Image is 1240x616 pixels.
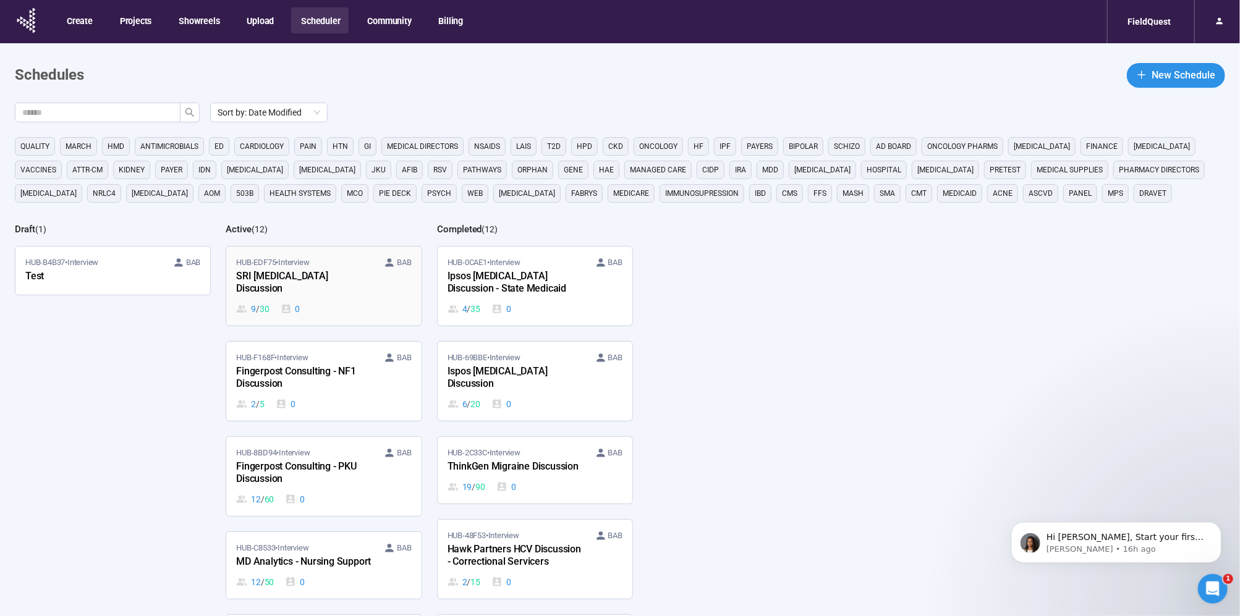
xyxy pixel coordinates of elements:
span: AFIB [402,164,417,176]
button: Community [357,7,420,33]
span: pharmacy directors [1119,164,1199,176]
span: MPS [1108,187,1123,200]
span: HF [694,140,703,153]
span: LAIs [516,140,531,153]
span: CIDP [702,164,719,176]
span: medicare [613,187,649,200]
span: acne [993,187,1013,200]
h2: Draft [15,224,35,235]
span: Sort by: Date Modified [218,103,320,122]
span: PIE Deck [379,187,411,200]
span: / [256,397,260,411]
div: 0 [285,492,305,506]
div: 9 [236,302,269,316]
div: 0 [276,397,295,411]
span: HUB-0CAE1 • Interview [448,256,520,269]
span: [MEDICAL_DATA] [794,164,851,176]
span: CMT [911,187,927,200]
span: HTN [333,140,348,153]
span: [MEDICAL_DATA] [132,187,188,200]
span: 1 [1223,574,1233,584]
span: HUB-69BBE • Interview [448,352,520,364]
button: Projects [110,7,160,33]
span: finance [1086,140,1118,153]
span: RSV [433,164,447,176]
span: BAB [397,352,411,364]
span: ( 12 ) [482,224,498,234]
button: search [180,103,200,122]
div: FieldQuest [1120,10,1178,33]
span: 50 [265,575,274,589]
span: New Schedule [1152,67,1215,83]
div: 12 [236,492,274,506]
button: plusNew Schedule [1127,63,1225,88]
span: fabrys [571,187,597,200]
div: 12 [236,575,274,589]
span: IPF [720,140,731,153]
span: / [467,575,470,589]
span: HUB-F168F • Interview [236,352,308,364]
span: vaccines [20,164,56,176]
iframe: Intercom notifications message [993,496,1240,583]
span: T2D [547,140,561,153]
span: HOSpital [867,164,901,176]
span: 35 [470,302,480,316]
button: Billing [429,7,472,33]
button: Upload [237,7,282,33]
span: March [66,140,91,153]
a: HUB-2C33C•Interview BABThinkGen Migraine Discussion19 / 900 [438,437,632,504]
div: 0 [496,480,516,494]
span: 5 [260,397,265,411]
div: 2 [448,575,480,589]
div: 6 [448,397,480,411]
a: HUB-C8533•Interview BABMD Analytics - Nursing Support12 / 500 [226,532,421,599]
span: BAB [186,256,200,269]
span: plus [1137,70,1147,80]
span: / [467,397,470,411]
span: BAB [608,352,622,364]
span: 90 [475,480,485,494]
a: HUB-69BBE•Interview BABIspos [MEDICAL_DATA] Discussion6 / 200 [438,342,632,421]
span: [MEDICAL_DATA] [499,187,555,200]
span: HPD [577,140,592,153]
span: PAIN [300,140,316,153]
span: Oncology Pharms [927,140,998,153]
span: dravet [1139,187,1166,200]
span: Payer [161,164,182,176]
div: Ispos [MEDICAL_DATA] Discussion [448,364,584,392]
span: [MEDICAL_DATA] [1134,140,1190,153]
span: HUB-EDF75 • Interview [236,256,309,269]
span: Health Systems [270,187,331,200]
span: Cardiology [240,140,284,153]
span: hae [599,164,614,176]
iframe: Intercom live chat [1198,574,1228,604]
span: search [185,108,195,117]
span: kidney [119,164,145,176]
span: IDN [198,164,211,176]
span: NRLC4 [93,187,116,200]
div: 4 [448,302,480,316]
span: MCO [347,187,363,200]
span: medical directors [387,140,458,153]
a: HUB-48F53•Interview BABHawk Partners HCV Discussion - Correctional Servicers2 / 150 [438,520,632,599]
span: Payers [747,140,773,153]
a: HUB-0CAE1•Interview BABIpsos [MEDICAL_DATA] Discussion - State Medicaid4 / 350 [438,247,632,326]
div: SRI [MEDICAL_DATA] Discussion [236,269,372,297]
span: QUALITY [20,140,49,153]
div: ThinkGen Migraine Discussion [448,459,584,475]
span: BAB [608,530,622,542]
div: 0 [281,302,300,316]
span: psych [427,187,451,200]
span: MDD [762,164,778,176]
span: / [261,492,265,506]
span: HUB-48F53 • Interview [448,530,519,542]
span: pretest [990,164,1021,176]
span: 15 [470,575,480,589]
span: MASH [843,187,864,200]
span: ED [214,140,224,153]
span: IRA [735,164,746,176]
div: 0 [285,575,305,589]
